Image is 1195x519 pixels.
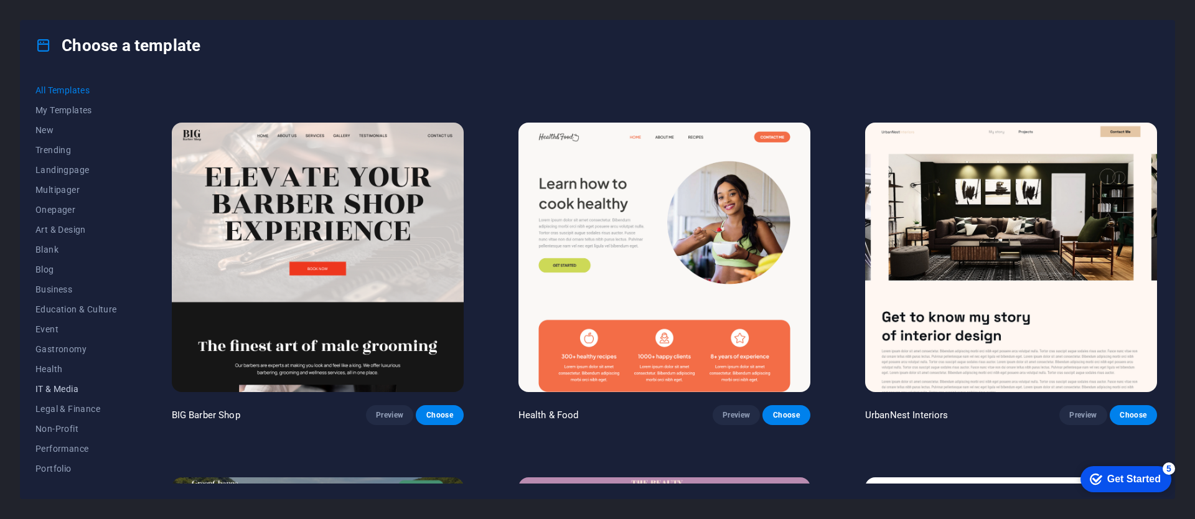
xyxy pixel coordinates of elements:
[35,145,117,155] span: Trending
[35,125,117,135] span: New
[35,200,117,220] button: Onepager
[35,160,117,180] button: Landingpage
[518,123,810,391] img: Health & Food
[35,404,117,414] span: Legal & Finance
[35,299,117,319] button: Education & Culture
[35,165,117,175] span: Landingpage
[762,405,810,425] button: Choose
[426,410,453,420] span: Choose
[35,284,117,294] span: Business
[1069,410,1097,420] span: Preview
[35,439,117,459] button: Performance
[416,405,463,425] button: Choose
[35,140,117,160] button: Trending
[35,85,117,95] span: All Templates
[35,364,117,374] span: Health
[35,120,117,140] button: New
[35,225,117,235] span: Art & Design
[35,180,117,200] button: Multipager
[35,459,117,479] button: Portfolio
[10,6,101,32] div: Get Started 5 items remaining, 0% complete
[35,339,117,359] button: Gastronomy
[35,105,117,115] span: My Templates
[35,80,117,100] button: All Templates
[376,410,403,420] span: Preview
[172,409,240,421] p: BIG Barber Shop
[772,410,800,420] span: Choose
[35,264,117,274] span: Blog
[35,220,117,240] button: Art & Design
[35,304,117,314] span: Education & Culture
[37,14,90,25] div: Get Started
[35,245,117,255] span: Blank
[35,205,117,215] span: Onepager
[35,419,117,439] button: Non-Profit
[35,424,117,434] span: Non-Profit
[723,410,750,420] span: Preview
[1110,405,1157,425] button: Choose
[35,399,117,419] button: Legal & Finance
[35,35,200,55] h4: Choose a template
[35,464,117,474] span: Portfolio
[865,409,949,421] p: UrbanNest Interiors
[35,100,117,120] button: My Templates
[35,359,117,379] button: Health
[518,409,579,421] p: Health & Food
[35,384,117,394] span: IT & Media
[1059,405,1107,425] button: Preview
[366,405,413,425] button: Preview
[35,444,117,454] span: Performance
[1120,410,1147,420] span: Choose
[35,319,117,339] button: Event
[35,185,117,195] span: Multipager
[92,2,105,15] div: 5
[35,279,117,299] button: Business
[35,344,117,354] span: Gastronomy
[35,259,117,279] button: Blog
[35,379,117,399] button: IT & Media
[865,123,1157,391] img: UrbanNest Interiors
[713,405,760,425] button: Preview
[35,324,117,334] span: Event
[35,479,117,498] button: Services
[35,240,117,259] button: Blank
[172,123,464,391] img: BIG Barber Shop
